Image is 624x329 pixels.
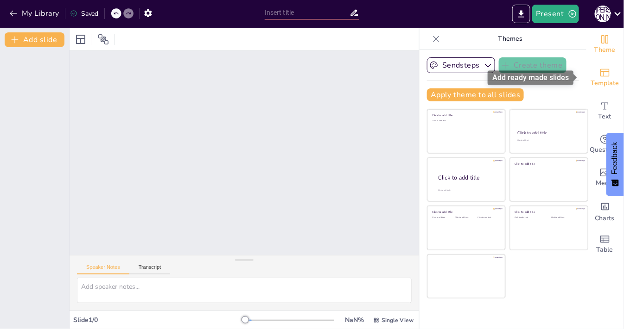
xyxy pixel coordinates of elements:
[499,57,567,73] button: Create theme
[518,130,579,136] div: Click to add title
[7,6,63,21] button: My Library
[5,32,64,47] button: Add slide
[433,211,499,214] div: Click to add title
[586,61,624,94] div: Add ready made slides
[433,120,499,122] div: Click to add text
[515,162,581,166] div: Click to add title
[73,316,245,324] div: Slide 1 / 0
[594,45,616,55] span: Theme
[444,28,577,50] p: Themes
[427,88,524,101] button: Apply theme to all slides
[599,112,611,122] span: Text
[439,189,497,192] div: Click to add body
[595,6,611,22] div: Д [PERSON_NAME]
[455,217,476,219] div: Click to add text
[478,217,499,219] div: Click to add text
[439,174,498,182] div: Click to add title
[591,78,619,88] span: Template
[73,32,88,47] div: Layout
[129,264,171,274] button: Transcript
[433,217,453,219] div: Click to add text
[586,28,624,61] div: Change the overall theme
[597,245,613,255] span: Table
[517,139,579,142] div: Click to add text
[586,228,624,261] div: Add a table
[382,317,414,324] span: Single View
[595,213,615,223] span: Charts
[590,145,620,155] span: Questions
[70,9,99,18] div: Saved
[606,133,624,196] button: Feedback - Show survey
[586,194,624,228] div: Add charts and graphs
[586,128,624,161] div: Get real-time input from your audience
[551,217,580,219] div: Click to add text
[77,264,129,274] button: Speaker Notes
[586,94,624,128] div: Add text boxes
[515,211,581,214] div: Click to add title
[586,161,624,194] div: Add images, graphics, shapes or video
[265,6,350,19] input: Insert title
[611,142,619,174] span: Feedback
[98,34,109,45] span: Position
[595,5,611,23] button: Д [PERSON_NAME]
[488,71,573,85] div: Add ready made slides
[515,217,544,219] div: Click to add text
[596,178,614,188] span: Media
[427,57,495,73] button: Sendsteps
[344,316,366,324] div: NaN %
[512,5,530,23] button: Export to PowerPoint
[532,5,579,23] button: Present
[433,114,499,118] div: Click to add title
